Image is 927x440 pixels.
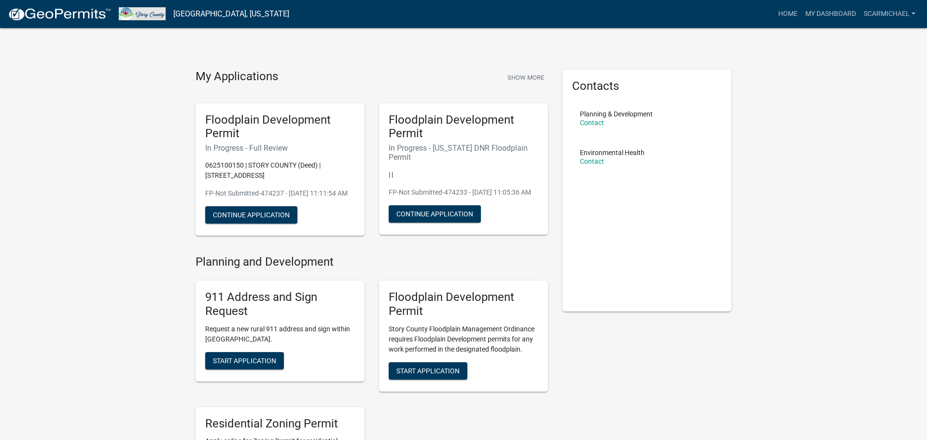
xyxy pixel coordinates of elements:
h4: Planning and Development [196,255,548,269]
button: Continue Application [205,206,297,224]
p: Environmental Health [580,149,645,156]
span: Start Application [396,367,460,374]
a: scarmichael [860,5,919,23]
h4: My Applications [196,70,278,84]
h6: In Progress - Full Review [205,143,355,153]
a: Contact [580,157,604,165]
p: Story County Floodplain Management Ordinance requires Floodplain Development permits for any work... [389,324,538,355]
h5: Floodplain Development Permit [389,290,538,318]
a: [GEOGRAPHIC_DATA], [US_STATE] [173,6,289,22]
p: Request a new rural 911 address and sign within [GEOGRAPHIC_DATA]. [205,324,355,344]
h5: Floodplain Development Permit [205,113,355,141]
button: Start Application [389,362,467,380]
p: | | [389,170,538,180]
a: Home [774,5,801,23]
span: Start Application [213,356,276,364]
p: FP-Not Submitted-474237 - [DATE] 11:11:54 AM [205,188,355,199]
button: Start Application [205,352,284,369]
button: Continue Application [389,205,481,223]
h5: Floodplain Development Permit [389,113,538,141]
h6: In Progress - [US_STATE] DNR Floodplain Permit [389,143,538,162]
h5: Residential Zoning Permit [205,417,355,431]
img: Story County, Iowa [119,7,166,20]
p: FP-Not Submitted-474233 - [DATE] 11:05:36 AM [389,187,538,198]
p: 0625100150 | STORY COUNTY (Deed) | [STREET_ADDRESS] [205,160,355,181]
a: My Dashboard [801,5,860,23]
p: Planning & Development [580,111,653,117]
a: Contact [580,119,604,127]
h5: Contacts [572,79,722,93]
h5: 911 Address and Sign Request [205,290,355,318]
button: Show More [504,70,548,85]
